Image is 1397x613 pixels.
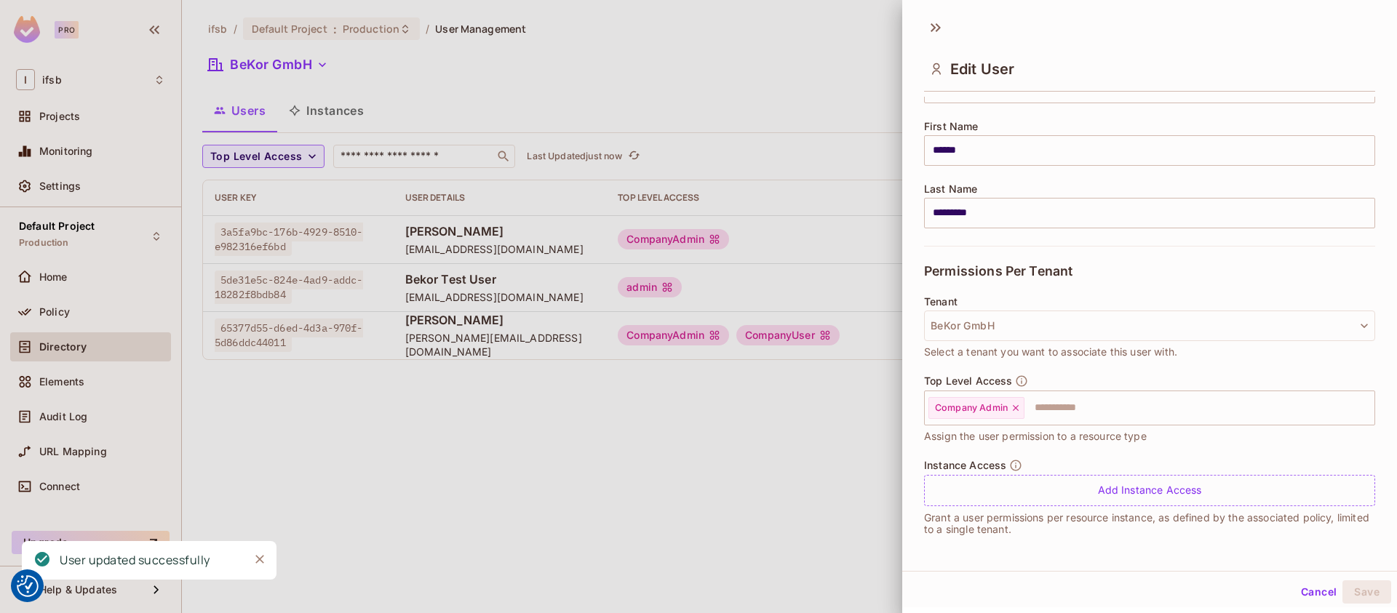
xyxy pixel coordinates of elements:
button: Open [1367,406,1370,409]
span: Top Level Access [924,375,1012,387]
button: Consent Preferences [17,575,39,597]
button: BeKor GmbH [924,310,1375,341]
div: Company Admin [928,397,1024,419]
span: Last Name [924,183,977,195]
span: Instance Access [924,460,1006,471]
button: Cancel [1295,580,1342,604]
span: Tenant [924,296,958,308]
span: Select a tenant you want to associate this user with. [924,344,1177,360]
span: Assign the user permission to a resource type [924,428,1147,444]
div: Add Instance Access [924,475,1375,506]
span: First Name [924,121,979,132]
span: Company Admin [935,402,1008,414]
span: Permissions Per Tenant [924,264,1072,279]
img: Revisit consent button [17,575,39,597]
p: Grant a user permissions per resource instance, as defined by the associated policy, limited to a... [924,512,1375,535]
div: User updated successfully [60,551,210,569]
button: Save [1342,580,1391,604]
span: Edit User [950,60,1014,78]
button: Close [249,548,271,570]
